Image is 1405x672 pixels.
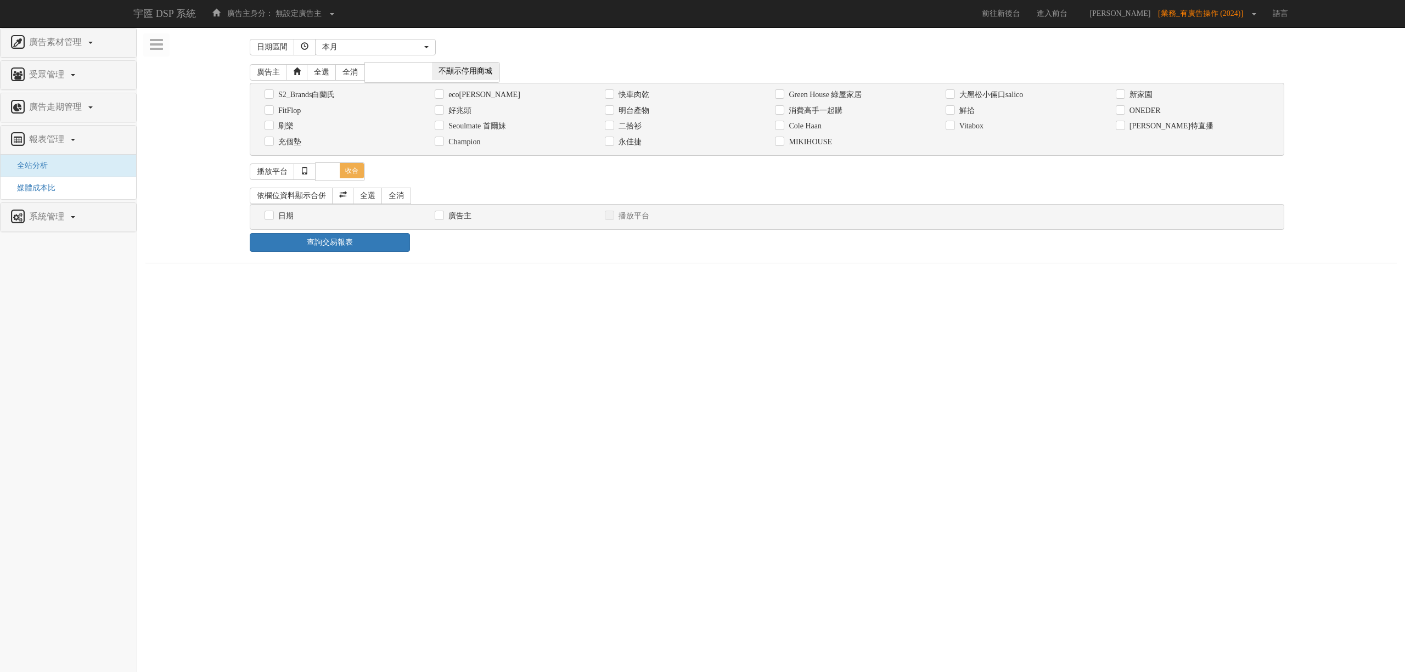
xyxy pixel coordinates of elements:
[1127,105,1161,116] label: ONEDER
[786,89,862,100] label: Green House 綠屋家居
[315,39,436,55] button: 本月
[353,188,383,204] a: 全選
[446,105,471,116] label: 好兆頭
[957,105,975,116] label: 鮮拾
[957,121,983,132] label: Vitabox
[616,89,649,100] label: 快車肉乾
[9,184,55,192] a: 媒體成本比
[786,121,821,132] label: Cole Haan
[322,42,422,53] div: 本月
[9,66,128,84] a: 受眾管理
[9,208,128,226] a: 系統管理
[26,37,87,47] span: 廣告素材管理
[276,9,322,18] span: 無設定廣告主
[26,102,87,111] span: 廣告走期管理
[335,64,365,81] a: 全消
[227,9,273,18] span: 廣告主身分：
[276,105,301,116] label: FitFlop
[26,70,70,79] span: 受眾管理
[446,121,506,132] label: Seoulmate 首爾妹
[340,163,364,178] span: 收合
[616,137,642,148] label: 永佳捷
[1084,9,1156,18] span: [PERSON_NAME]
[446,137,480,148] label: Champion
[786,137,832,148] label: MIKIHOUSE
[307,64,336,81] a: 全選
[276,89,335,100] label: S2_Brands白蘭氏
[276,121,294,132] label: 刷樂
[1158,9,1249,18] span: [業務_有廣告操作 (2024)]
[1127,89,1153,100] label: 新家園
[446,89,520,100] label: eco[PERSON_NAME]
[250,233,410,252] a: 查詢交易報表
[9,34,128,52] a: 廣告素材管理
[446,211,471,222] label: 廣告主
[9,161,48,170] a: 全站分析
[9,131,128,149] a: 報表管理
[276,137,301,148] label: 充個墊
[616,211,649,222] label: 播放平台
[616,121,642,132] label: 二拾衫
[1127,121,1213,132] label: [PERSON_NAME]特直播
[26,212,70,221] span: 系統管理
[957,89,1024,100] label: 大黑松小倆口salico
[616,105,649,116] label: 明台產物
[786,105,842,116] label: 消費高手一起購
[9,99,128,116] a: 廣告走期管理
[381,188,411,204] a: 全消
[432,63,499,80] span: 不顯示停用商城
[276,211,294,222] label: 日期
[26,134,70,144] span: 報表管理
